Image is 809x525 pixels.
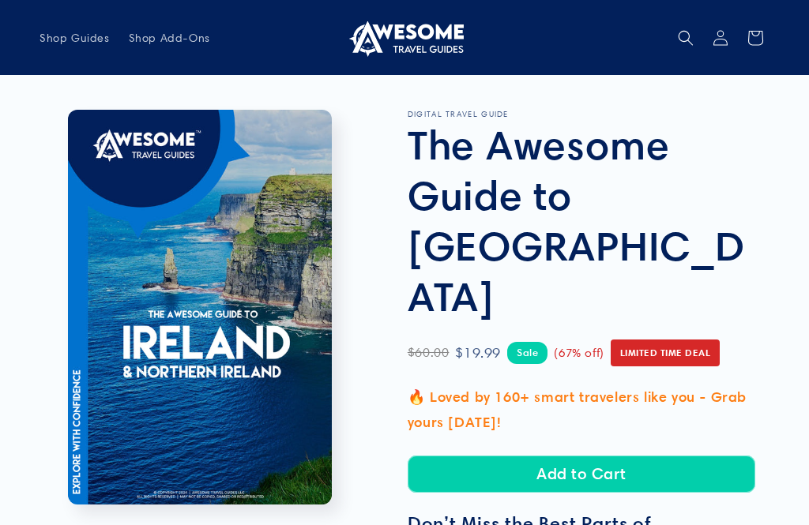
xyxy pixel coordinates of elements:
[340,13,470,62] a: Awesome Travel Guides
[408,342,450,365] span: $60.00
[408,119,769,321] h1: The Awesome Guide to [GEOGRAPHIC_DATA]
[119,21,220,54] a: Shop Add-Ons
[40,31,110,45] span: Shop Guides
[408,110,769,119] p: DIGITAL TRAVEL GUIDE
[455,340,501,366] span: $19.99
[30,21,119,54] a: Shop Guides
[668,21,703,55] summary: Search
[507,342,547,363] span: Sale
[611,339,721,366] span: Limited Time Deal
[345,19,464,57] img: Awesome Travel Guides
[554,343,604,364] span: (67% off)
[408,456,755,493] button: Add to Cart
[129,31,210,45] span: Shop Add-Ons
[408,384,769,436] p: 🔥 Loved by 160+ smart travelers like you - Grab yours [DATE]!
